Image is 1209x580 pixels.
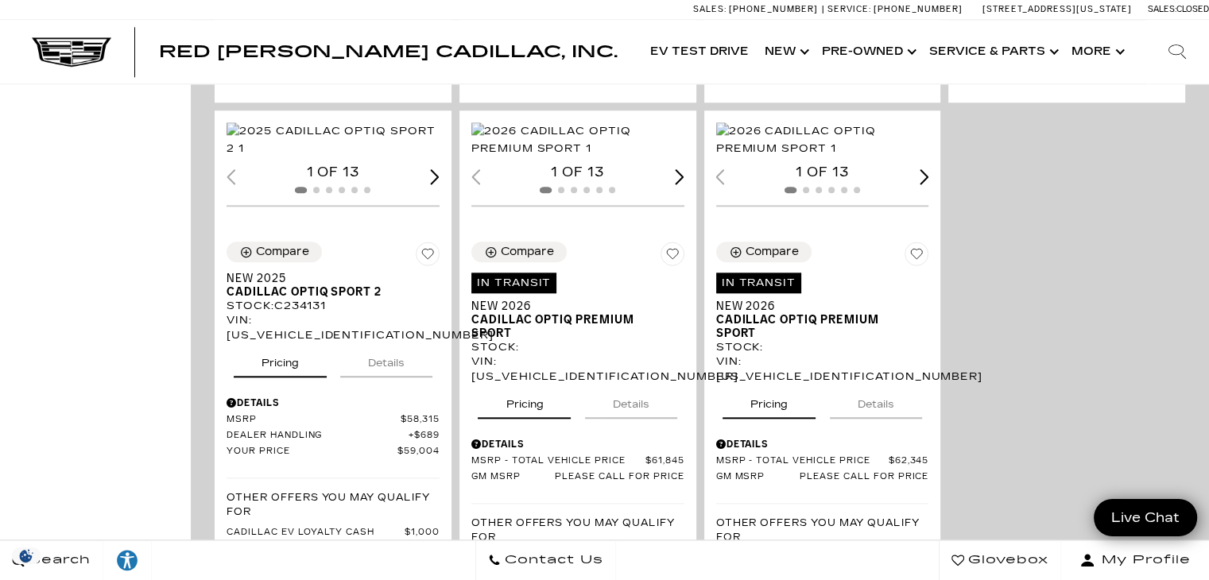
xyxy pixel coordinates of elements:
div: VIN: [US_VEHICLE_IDENTIFICATION_NUMBER] [471,354,684,383]
span: [PHONE_NUMBER] [729,5,818,15]
span: $1,000 [405,527,440,551]
button: Save Vehicle [416,242,440,272]
div: Stock : C234131 [227,299,440,313]
span: $58,315 [401,414,440,426]
span: New 2026 [716,300,917,313]
a: Explore your accessibility options [103,540,152,580]
span: In Transit [471,273,557,293]
div: 1 / 2 [471,122,688,157]
button: pricing tab [478,384,571,419]
a: Service: [PHONE_NUMBER] [822,6,967,14]
span: Please call for price [800,471,928,483]
div: Pricing Details - New 2025 Cadillac OPTIQ Sport 2 [227,396,440,410]
span: MSRP - Total Vehicle Price [716,455,889,467]
a: MSRP - Total Vehicle Price $62,345 [716,455,929,467]
button: Compare Vehicle [471,242,567,262]
span: $59,004 [397,446,440,458]
div: 1 of 13 [227,164,440,181]
span: Cadillac OPTIQ Sport 2 [227,285,428,299]
span: $689 [409,430,440,442]
span: Sales: [693,5,727,15]
a: In TransitNew 2026Cadillac OPTIQ Premium Sport [471,272,684,340]
div: 1 / 2 [227,122,443,157]
div: Pricing Details - New 2026 Cadillac OPTIQ Premium Sport [716,437,929,451]
div: 1 of 13 [471,164,684,181]
button: details tab [830,384,922,419]
button: More [1064,21,1130,84]
button: pricing tab [234,342,327,377]
button: Save Vehicle [661,242,684,272]
img: 2026 Cadillac OPTIQ Premium Sport 1 [471,122,688,157]
button: details tab [585,384,677,419]
span: New 2025 [227,272,428,285]
div: Next slide [430,169,440,184]
img: Cadillac Dark Logo with Cadillac White Text [32,37,111,68]
button: Compare Vehicle [227,242,322,262]
span: Your Price [227,446,397,458]
p: Other Offers You May Qualify For [716,516,929,544]
img: 2026 Cadillac OPTIQ Premium Sport 1 [716,122,932,157]
button: Compare Vehicle [716,242,812,262]
span: Search [25,549,91,571]
div: VIN: [US_VEHICLE_IDENTIFICATION_NUMBER] [716,354,929,383]
section: Click to Open Cookie Consent Modal [8,547,45,564]
div: Stock : [716,340,929,354]
a: [STREET_ADDRESS][US_STATE] [982,5,1132,15]
a: EV Test Drive [642,21,757,84]
span: $61,845 [645,455,684,467]
div: Explore your accessibility options [103,548,151,572]
a: Red [PERSON_NAME] Cadillac, Inc. [159,44,618,60]
a: In TransitNew 2026Cadillac OPTIQ Premium Sport [716,272,929,340]
a: Sales: [PHONE_NUMBER] [693,6,822,14]
span: Closed [1176,5,1209,15]
span: GM MSRP [471,471,556,483]
span: In Transit [716,273,802,293]
button: pricing tab [723,384,816,419]
a: Dealer Handling $689 [227,430,440,442]
a: MSRP $58,315 [227,414,440,426]
span: Cadillac OPTIQ Premium Sport [471,313,672,340]
p: Other Offers You May Qualify For [227,490,440,519]
span: Contact Us [501,549,603,571]
a: GM MSRP Please call for price [471,471,684,483]
p: Other Offers You May Qualify For [471,516,684,544]
div: Pricing Details - New 2026 Cadillac OPTIQ Premium Sport [471,437,684,451]
span: [PHONE_NUMBER] [874,5,963,15]
a: MSRP - Total Vehicle Price $61,845 [471,455,684,467]
span: Red [PERSON_NAME] Cadillac, Inc. [159,43,618,62]
div: 1 of 13 [716,164,929,181]
span: My Profile [1095,549,1191,571]
span: MSRP [227,414,401,426]
span: Glovebox [964,549,1048,571]
a: New [757,21,814,84]
span: Cadillac EV Loyalty Cash Allowance [227,527,405,551]
div: Compare [746,245,799,259]
a: New 2025Cadillac OPTIQ Sport 2 [227,272,440,299]
div: Compare [501,245,554,259]
button: Save Vehicle [905,242,928,272]
div: VIN: [US_VEHICLE_IDENTIFICATION_NUMBER] [227,313,440,342]
a: Glovebox [939,540,1061,580]
a: Your Price $59,004 [227,446,440,458]
span: Service: [827,5,871,15]
span: New 2026 [471,300,672,313]
a: Contact Us [475,540,616,580]
span: Live Chat [1103,508,1188,527]
button: Open user profile menu [1061,540,1209,580]
a: Live Chat [1094,499,1197,536]
span: Dealer Handling [227,430,409,442]
a: GM MSRP Please call for price [716,471,929,483]
div: Next slide [920,169,929,184]
img: 2025 Cadillac OPTIQ Sport 2 1 [227,122,443,157]
span: MSRP - Total Vehicle Price [471,455,645,467]
a: Pre-Owned [814,21,921,84]
span: Sales: [1148,5,1176,15]
div: Compare [256,245,309,259]
img: Opt-Out Icon [8,547,45,564]
span: $62,345 [889,455,929,467]
div: Stock : [471,340,684,354]
a: Cadillac EV Loyalty Cash Allowance $1,000 [227,527,440,551]
span: Cadillac OPTIQ Premium Sport [716,313,917,340]
div: Next slide [675,169,684,184]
